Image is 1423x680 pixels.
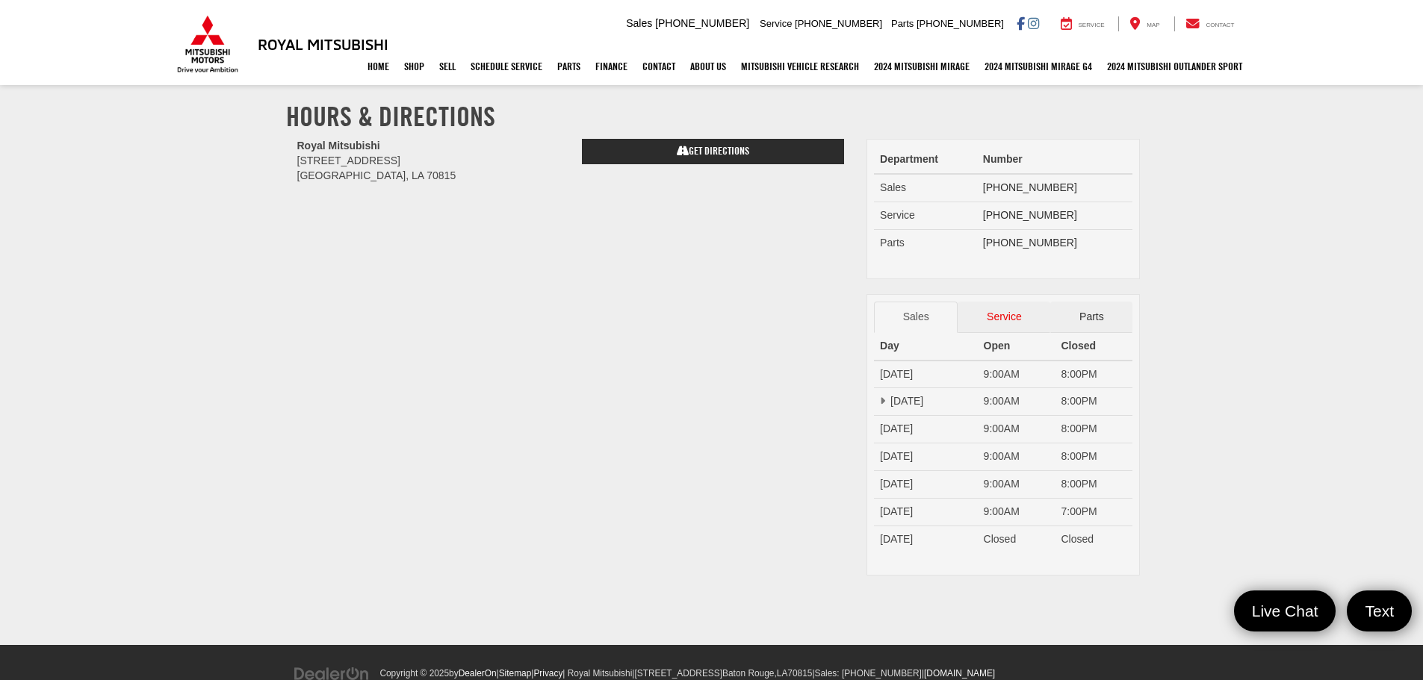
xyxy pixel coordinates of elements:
td: 9:00AM [978,471,1055,499]
iframe: Google Map [297,210,845,598]
a: Instagram: Click to visit our Instagram page [1028,17,1039,29]
a: Map [1118,16,1171,31]
td: Closed [978,526,1055,553]
a: 2024 Mitsubishi Mirage [866,48,977,85]
span: LA [777,668,788,679]
span: [PHONE_NUMBER] [655,17,749,29]
a: Text [1347,590,1412,631]
span: [PHONE_NUMBER] [917,18,1004,29]
a: Sales [874,302,958,333]
h1: Hours & Directions [286,102,1138,131]
img: Mitsubishi [174,15,241,73]
a: [PHONE_NUMBER] [983,181,1077,193]
a: Contact [1174,16,1246,31]
td: [DATE] [874,499,978,526]
span: | [497,668,532,679]
span: | [812,668,922,679]
a: Parts [1050,302,1132,333]
span: [PHONE_NUMBER] [842,668,922,679]
a: Shop [397,48,432,85]
a: Contact [635,48,683,85]
strong: Day [880,340,899,352]
th: Number [977,146,1133,174]
span: Contact [1206,22,1234,28]
td: 9:00AM [978,361,1055,388]
h3: Royal Mitsubishi [258,36,388,52]
a: Finance [588,48,635,85]
span: | [922,668,995,679]
span: Text [1357,601,1401,621]
td: 8:00PM [1055,471,1132,499]
a: [PHONE_NUMBER] [983,209,1077,221]
span: Parts [891,18,914,29]
a: [DOMAIN_NAME] [924,668,995,679]
span: [GEOGRAPHIC_DATA], LA 70815 [297,169,456,181]
a: Live Chat [1234,590,1336,631]
td: [DATE] [874,388,978,416]
span: | [632,668,812,679]
td: 9:00AM [978,443,1055,471]
a: Get Directions on Google Maps [582,139,844,164]
a: [PHONE_NUMBER] [983,237,1077,249]
td: 8:00PM [1055,416,1132,443]
span: by [449,668,496,679]
td: [DATE] [874,526,978,553]
td: 9:00AM [978,499,1055,526]
span: Map [1147,22,1159,28]
span: Service [1079,22,1105,28]
span: [PHONE_NUMBER] [795,18,882,29]
td: 8:00PM [1055,388,1132,416]
a: Parts: Opens in a new tab [550,48,588,85]
a: Sell [432,48,463,85]
span: Service [760,18,792,29]
span: Sales: [815,668,840,679]
span: [STREET_ADDRESS] [634,668,722,679]
span: Live Chat [1244,601,1326,621]
strong: Open [984,340,1011,352]
a: DealerOn Home Page [459,668,497,679]
a: Schedule Service: Opens in a new tab [463,48,550,85]
a: Service [1050,16,1116,31]
td: [DATE] [874,416,978,443]
span: Baton Rouge, [722,668,777,679]
a: Home [360,48,397,85]
span: 70815 [787,668,812,679]
td: 9:00AM [978,388,1055,416]
span: Copyright © 2025 [379,668,449,679]
a: Mitsubishi Vehicle Research [734,48,866,85]
a: 2024 Mitsubishi Mirage G4 [977,48,1100,85]
span: | Royal Mitsubishi [562,668,632,679]
td: Closed [1055,526,1132,553]
b: Royal Mitsubishi [297,140,380,152]
a: Facebook: Click to visit our Facebook page [1017,17,1025,29]
a: About Us [683,48,734,85]
span: Sales [626,17,652,29]
a: Sitemap [499,668,532,679]
td: 8:00PM [1055,361,1132,388]
span: [STREET_ADDRESS] [297,155,400,166]
th: Department [874,146,977,174]
strong: Closed [1061,340,1096,352]
td: [DATE] [874,471,978,499]
td: 8:00PM [1055,443,1132,471]
a: 2024 Mitsubishi Outlander SPORT [1100,48,1250,85]
td: 9:00AM [978,416,1055,443]
span: Sales [880,181,906,193]
td: 7:00PM [1055,499,1132,526]
td: [DATE] [874,443,978,471]
a: Privacy [533,668,562,679]
span: Parts [880,237,905,249]
span: Service [880,209,915,221]
a: Service [958,302,1050,333]
span: | [531,668,562,679]
td: [DATE] [874,361,978,388]
a: DealerOn [294,667,370,679]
